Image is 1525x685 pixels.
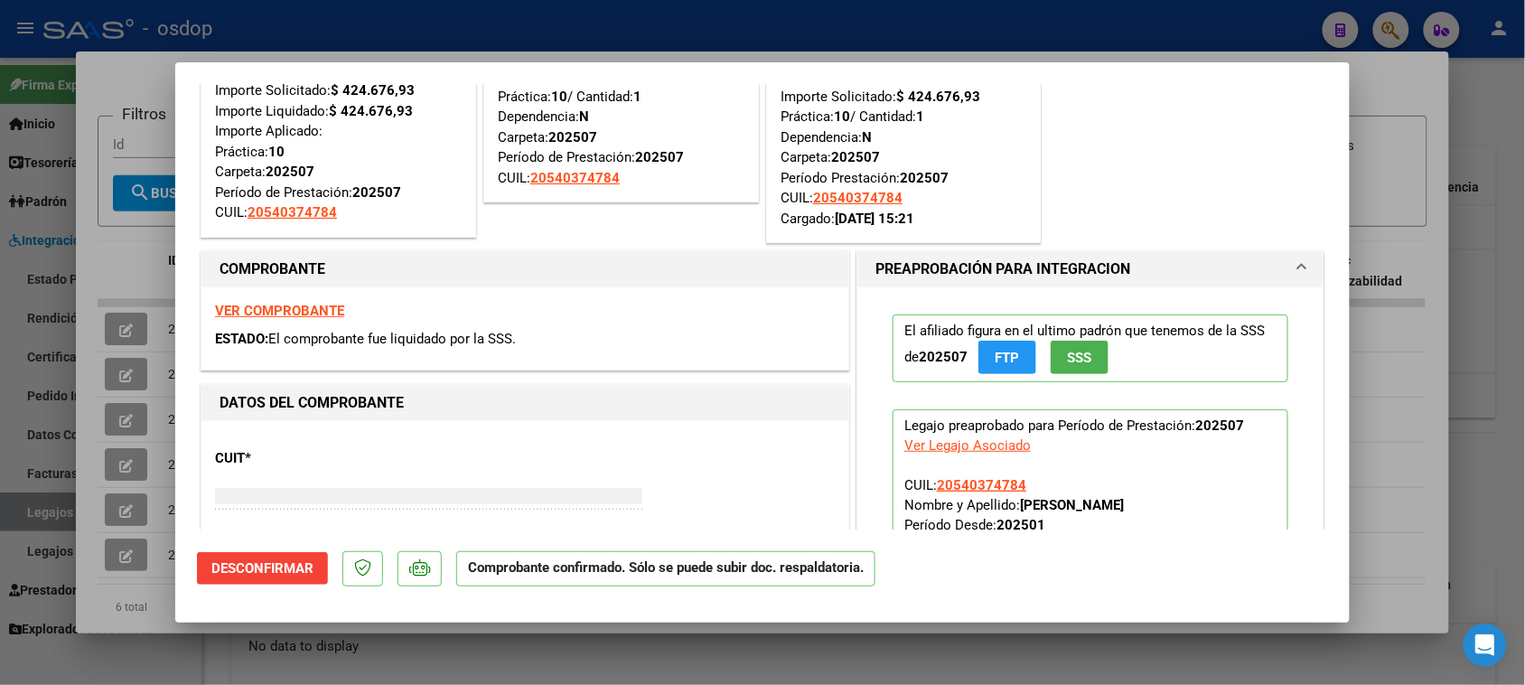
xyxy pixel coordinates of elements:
strong: 202507 [900,170,949,186]
div: Tipo de Archivo: Importe Solicitado: Práctica: / Cantidad: Dependencia: Carpeta: Período de Prest... [498,46,744,189]
strong: [DATE] 15:21 [835,211,914,227]
strong: $ 424.676,93 [329,103,413,119]
strong: N [862,129,872,145]
span: 20540374784 [248,204,337,221]
button: Desconfirmar [197,552,328,585]
span: FTP [996,350,1020,366]
strong: 10 [551,89,567,105]
h1: PREAPROBACIÓN PARA INTEGRACION [875,258,1130,280]
strong: [PERSON_NAME] [1020,497,1124,513]
strong: 1 [633,89,641,105]
strong: 202507 [635,149,684,165]
span: 20540374784 [530,170,620,186]
div: Ver Legajo Asociado [904,436,1031,455]
strong: 202507 [831,149,880,165]
strong: 202507 [1195,418,1244,434]
strong: $ 424.676,93 [331,82,415,99]
strong: 202501 [996,517,1045,533]
strong: 202507 [266,164,314,180]
strong: 10 [834,108,850,125]
span: ESTADO: [215,331,268,347]
button: FTP [978,341,1036,374]
span: CUIL: Nombre y Apellido: Período Desde: Período Hasta: Admite Dependencia: [904,477,1258,652]
span: 20540374784 [937,477,1026,493]
p: El afiliado figura en el ultimo padrón que tenemos de la SSS de [893,314,1288,382]
strong: COMPROBANTE [220,260,325,277]
span: 20540374784 [813,190,903,206]
p: Legajo preaprobado para Período de Prestación: [893,409,1288,662]
p: Comprobante confirmado. Sólo se puede subir doc. respaldatoria. [456,551,875,586]
strong: 1 [916,108,924,125]
div: Tipo de Archivo: Importe Solicitado: Práctica: / Cantidad: Dependencia: Carpeta: Período Prestaci... [781,46,1027,230]
div: Open Intercom Messenger [1464,624,1507,667]
strong: N [579,108,589,125]
a: VER COMPROBANTE [215,303,344,319]
strong: 202507 [548,129,597,145]
mat-expansion-panel-header: PREAPROBACIÓN PARA INTEGRACION [857,251,1324,287]
span: El comprobante fue liquidado por la SSS. [268,331,516,347]
p: CUIT [215,448,401,469]
span: SSS [1068,350,1092,366]
strong: 10 [268,144,285,160]
strong: DATOS DEL COMPROBANTE [220,394,404,411]
strong: $ 424.676,93 [896,89,980,105]
strong: 202507 [352,184,401,201]
span: Desconfirmar [211,560,313,577]
strong: 202507 [919,349,968,365]
button: SSS [1051,341,1109,374]
div: Tipo de Archivo: Importe Solicitado: Importe Liquidado: Importe Aplicado: Práctica: Carpeta: Perí... [215,61,462,223]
